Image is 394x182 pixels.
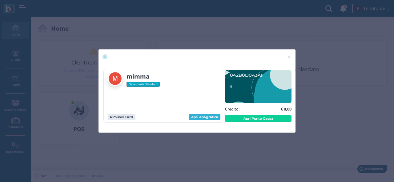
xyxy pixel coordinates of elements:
b: mimma [127,72,150,80]
button: Rimuovi Card [108,114,135,121]
span: × [287,53,291,61]
span: Dipendente Standard [127,82,160,87]
img: mimma [108,71,123,86]
button: Apri Punto Cassa [225,115,291,122]
text: 042B0D0A3A1694 [230,72,271,78]
b: € 0,00 [281,106,291,112]
span: Assistenza [18,5,41,10]
a: Apri Anagrafica [189,114,220,121]
a: mimma Dipendente Standard [108,71,187,87]
h5: Credito: [225,107,239,111]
